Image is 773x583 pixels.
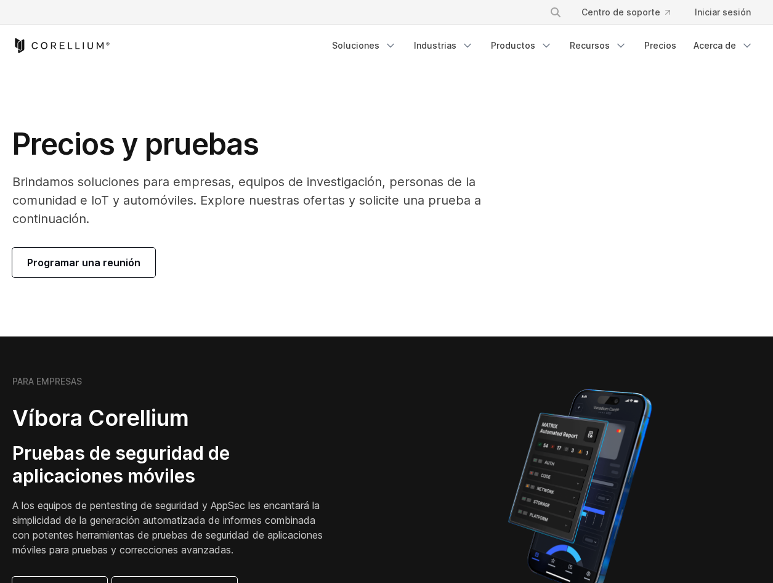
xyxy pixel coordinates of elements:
font: Acerca de [694,39,736,52]
h2: Víbora Corellium [12,404,328,432]
a: Precios [637,35,684,57]
p: A los equipos de pentesting de seguridad y AppSec les encantará la simplicidad de la generación a... [12,498,328,557]
h3: Pruebas de seguridad de aplicaciones móviles [12,442,328,488]
font: Recursos [570,39,610,52]
font: Productos [491,39,535,52]
p: Brindamos soluciones para empresas, equipos de investigación, personas de la comunidad e IoT y au... [12,173,503,228]
a: Inicio de Corellium [12,38,110,53]
a: Iniciar sesión [685,1,761,23]
font: Centro de soporte [581,6,660,18]
a: Programar una reunión [12,248,155,277]
h1: Precios y pruebas [12,126,503,163]
font: Industrias [414,39,456,52]
font: Soluciones [332,39,379,52]
h6: PARA EMPRESAS [12,376,82,387]
div: Menú de navegación [535,1,761,23]
button: Buscar [544,1,567,23]
div: Menú de navegación [325,35,761,57]
span: Programar una reunión [27,255,140,270]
